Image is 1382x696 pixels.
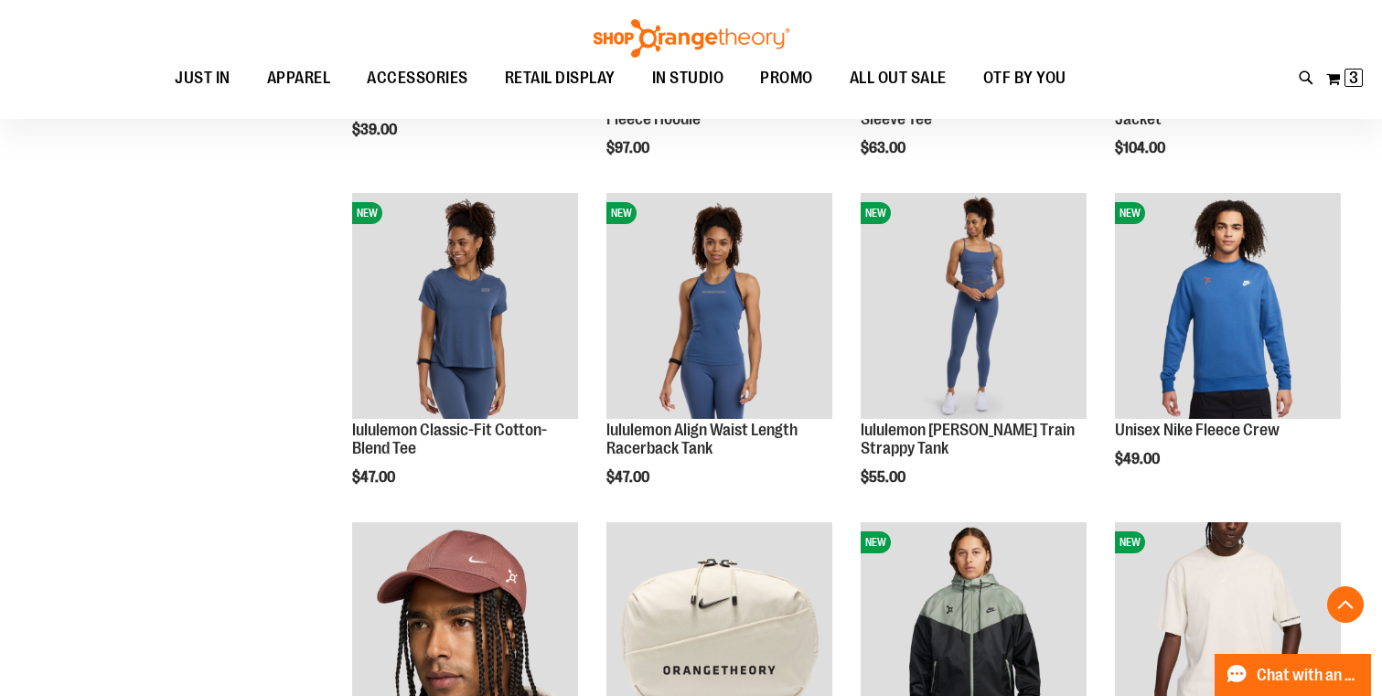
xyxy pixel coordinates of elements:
a: lululemon Classic-Fit Cotton-Blend Tee [352,421,547,457]
img: Unisex Nike Fleece Crew [1115,193,1341,419]
span: IN STUDIO [652,58,724,99]
span: $55.00 [861,469,908,486]
span: RETAIL DISPLAY [505,58,616,99]
img: lululemon Classic-Fit Cotton-Blend Tee [352,193,578,419]
span: $49.00 [1115,451,1162,467]
a: Unisex Nike Fleece CrewNEW [1115,193,1341,422]
button: Chat with an Expert [1215,654,1372,696]
span: OTF BY YOU [983,58,1066,99]
span: NEW [606,202,637,224]
img: lululemon Align Waist Length Racerback Tank [606,193,832,419]
button: Back To Top [1327,586,1364,623]
span: JUST IN [175,58,230,99]
span: $47.00 [606,469,652,486]
img: lululemon Wunder Train Strappy Tank [861,193,1087,419]
span: NEW [861,531,891,553]
a: lululemon Wunder Train Strappy TankNEW [861,193,1087,422]
span: NEW [1115,202,1145,224]
span: $104.00 [1115,140,1168,156]
span: $97.00 [606,140,652,156]
span: ACCESSORIES [367,58,468,99]
img: Shop Orangetheory [591,19,792,58]
a: lululemon Classic-Fit Cotton-Blend TeeNEW [352,193,578,422]
span: PROMO [760,58,813,99]
div: product [597,184,841,531]
span: $63.00 [861,140,908,156]
span: Chat with an Expert [1257,667,1360,684]
span: $47.00 [352,469,398,486]
a: lululemon Align Waist Length Racerback Tank [606,421,798,457]
span: NEW [861,202,891,224]
span: APPAREL [267,58,331,99]
div: product [343,184,587,531]
span: $39.00 [352,122,400,138]
div: product [852,184,1096,531]
span: ALL OUT SALE [850,58,947,99]
a: lululemon Align Waist Length Racerback TankNEW [606,193,832,422]
a: lululemon [PERSON_NAME] Train Strappy Tank [861,421,1075,457]
span: 3 [1349,69,1358,87]
span: NEW [1115,531,1145,553]
a: Unisex Nike Fleece Crew [1115,421,1280,439]
span: NEW [352,202,382,224]
div: product [1106,184,1350,514]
